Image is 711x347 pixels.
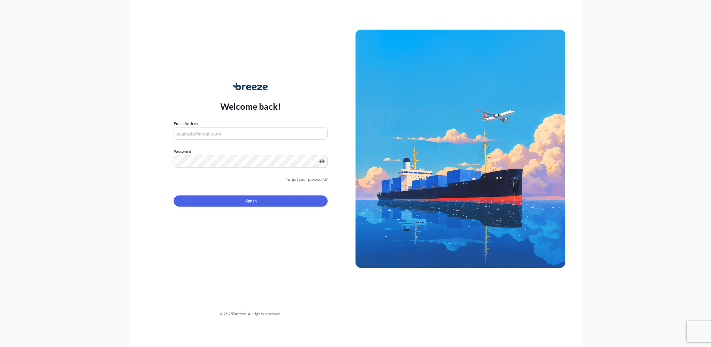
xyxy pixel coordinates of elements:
[174,127,328,140] input: example@gmail.com
[319,159,325,164] button: Show password
[174,148,328,155] label: Password
[245,198,257,205] span: Sign In
[355,30,565,268] img: Ship illustration
[174,120,199,127] label: Email Address
[285,176,328,183] a: Forgot your password?
[220,101,281,112] p: Welcome back!
[146,310,355,317] div: © 2025 Breeze. All rights reserved.
[174,195,328,207] button: Sign In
